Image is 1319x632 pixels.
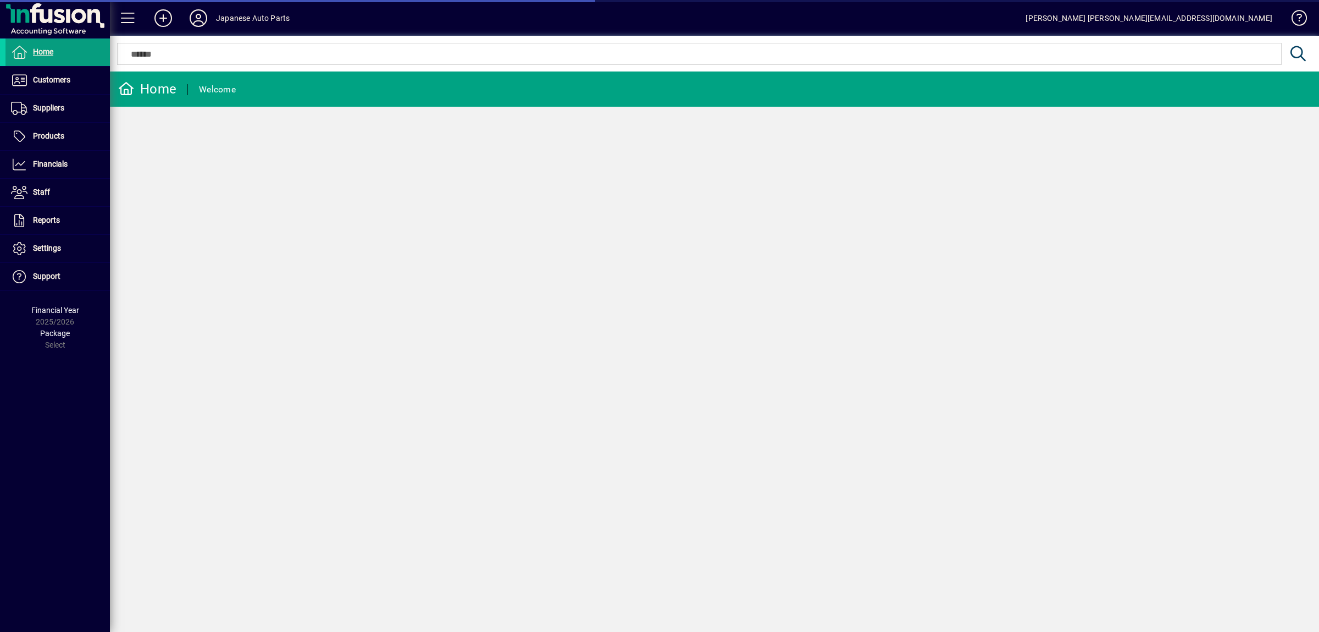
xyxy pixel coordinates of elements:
[31,306,79,315] span: Financial Year
[5,95,110,122] a: Suppliers
[5,263,110,290] a: Support
[5,235,110,262] a: Settings
[33,47,53,56] span: Home
[33,75,70,84] span: Customers
[40,329,70,338] span: Package
[33,160,68,168] span: Financials
[33,216,60,224] span: Reports
[5,151,110,178] a: Financials
[1283,2,1305,38] a: Knowledge Base
[199,81,236,98] div: Welcome
[33,272,60,281] span: Support
[33,103,64,112] span: Suppliers
[5,67,110,94] a: Customers
[5,179,110,206] a: Staff
[5,207,110,234] a: Reports
[33,244,61,252] span: Settings
[181,8,216,28] button: Profile
[33,188,50,196] span: Staff
[5,123,110,150] a: Products
[118,80,176,98] div: Home
[33,131,64,140] span: Products
[146,8,181,28] button: Add
[216,9,290,27] div: Japanese Auto Parts
[1026,9,1272,27] div: [PERSON_NAME] [PERSON_NAME][EMAIL_ADDRESS][DOMAIN_NAME]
